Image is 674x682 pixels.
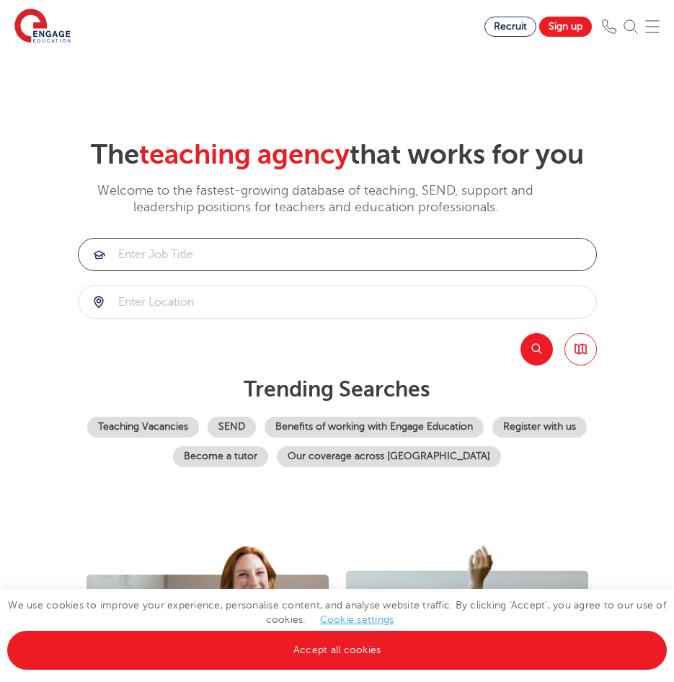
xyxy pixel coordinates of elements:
[494,21,527,32] span: Recruit
[265,417,484,438] a: Benefits of working with Engage Education
[14,9,71,45] img: Engage Education
[320,614,394,625] a: Cookie settings
[78,376,597,402] p: Trending searches
[492,417,587,438] a: Register with us
[87,417,199,438] a: Teaching Vacancies
[79,286,596,318] input: Submit
[539,17,592,37] a: Sign up
[624,19,638,34] img: Search
[79,239,596,270] input: Submit
[78,138,597,172] h2: The that works for you
[208,417,256,438] a: SEND
[78,182,554,216] p: Welcome to the fastest-growing database of teaching, SEND, support and leadership positions for t...
[173,446,268,467] a: Become a tutor
[139,139,350,170] span: teaching agency
[7,631,667,670] a: Accept all cookies
[520,333,553,366] button: Search
[7,600,667,655] span: We use cookies to improve your experience, personalise content, and analyse website traffic. By c...
[602,19,616,34] img: Phone
[484,17,536,37] a: Recruit
[78,238,597,271] div: Submit
[277,446,501,467] a: Our coverage across [GEOGRAPHIC_DATA]
[645,19,660,34] img: Mobile Menu
[78,285,597,319] div: Submit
